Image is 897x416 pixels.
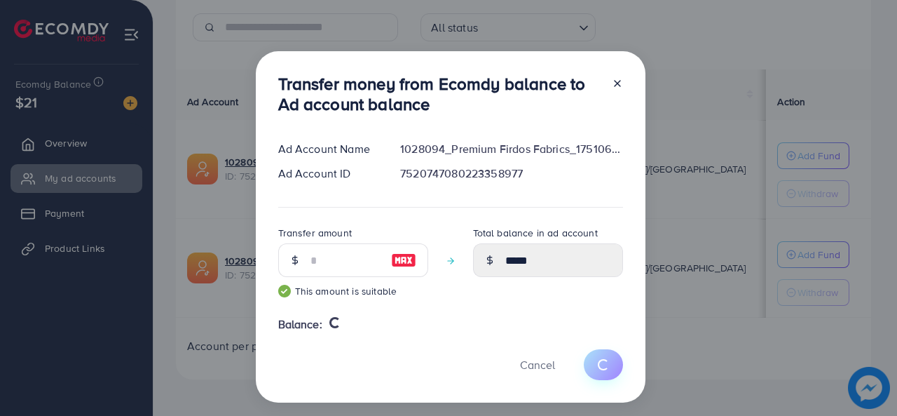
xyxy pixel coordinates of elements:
label: Transfer amount [278,226,352,240]
img: guide [278,285,291,297]
img: image [391,252,416,269]
small: This amount is suitable [278,284,428,298]
div: Ad Account ID [267,166,390,182]
span: Balance: [278,316,322,333]
div: Ad Account Name [267,141,390,157]
button: Cancel [502,349,573,380]
div: 1028094_Premium Firdos Fabrics_1751060404003 [389,141,634,157]
h3: Transfer money from Ecomdy balance to Ad account balance [278,74,601,114]
label: Total balance in ad account [473,226,598,240]
span: Cancel [520,357,555,373]
div: 7520747080223358977 [389,166,634,182]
